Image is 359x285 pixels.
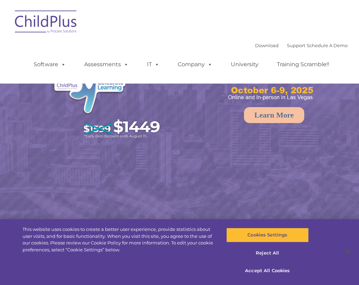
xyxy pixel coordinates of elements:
[307,43,348,48] a: Schedule A Demo
[255,43,348,48] font: |
[77,58,135,71] a: Assessments
[340,244,356,259] button: Close
[226,228,309,242] button: Cookies Settings
[27,58,73,71] a: Software
[287,43,305,48] a: Support
[270,58,336,71] a: Training Scramble!!
[226,264,309,278] button: Accept All Cookies
[11,6,81,40] img: ChildPlus by Procare Solutions
[140,58,166,71] a: IT
[244,107,304,123] a: Learn More
[224,58,265,71] a: University
[255,43,279,48] a: Download
[23,226,216,253] div: This website uses cookies to create a better user experience, provide statistics about user visit...
[171,58,219,71] a: Company
[226,246,309,260] button: Reject All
